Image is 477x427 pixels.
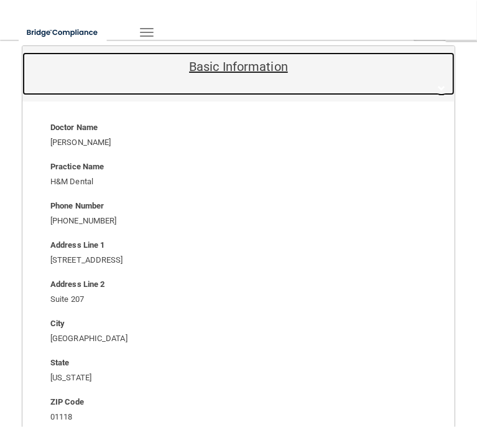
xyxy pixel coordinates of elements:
[50,135,427,150] p: [PERSON_NAME]
[50,253,427,268] p: [STREET_ADDRESS]
[50,292,427,307] p: Suite 207
[32,52,445,95] a: Basic Information
[50,213,427,228] p: [PHONE_NUMBER]
[50,240,104,250] b: Address Line 1
[415,364,462,411] iframe: Drift Widget Chat Controller
[50,162,104,171] b: Practice Name
[32,60,445,73] h5: Basic Information
[50,279,104,289] b: Address Line 2
[50,358,70,367] b: State
[50,331,427,346] p: [GEOGRAPHIC_DATA]
[50,410,427,425] p: 01118
[50,370,427,385] p: [US_STATE]
[50,397,84,406] b: ZIP Code
[19,20,107,45] img: bridge_compliance_login_screen.278c3ca4.svg
[50,201,104,210] b: Phone Number
[50,123,98,132] b: Doctor Name
[50,319,65,328] b: City
[50,174,427,189] p: H&M Dental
